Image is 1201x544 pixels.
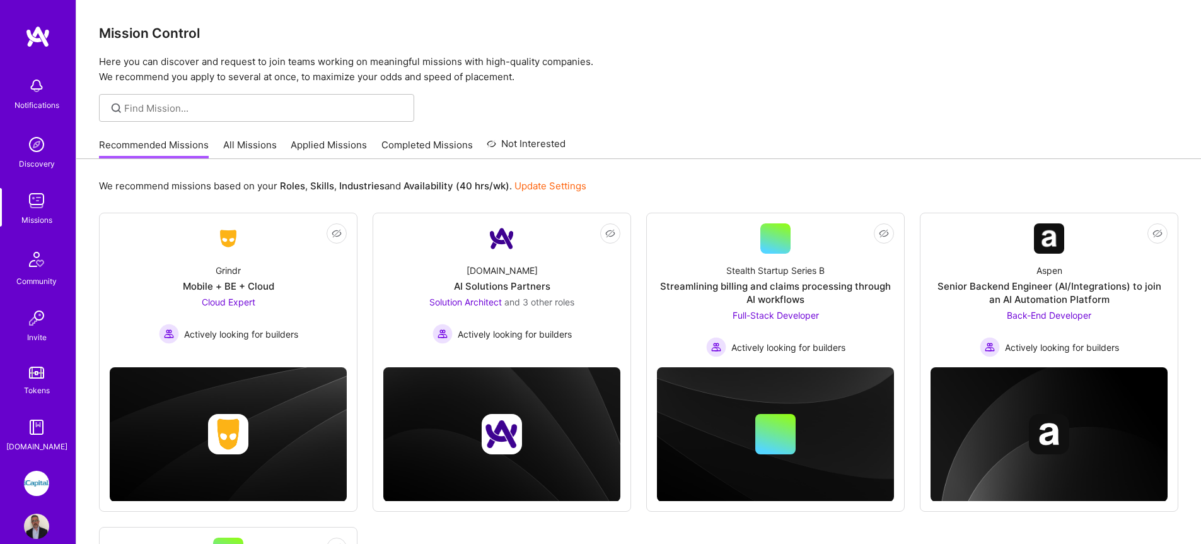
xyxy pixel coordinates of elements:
[24,305,49,331] img: Invite
[202,297,255,307] span: Cloud Expert
[879,228,889,239] i: icon EyeClosed
[931,280,1168,306] div: Senior Backend Engineer (AI/Integrations) to join an AI Automation Platform
[24,132,49,157] img: discovery
[159,324,179,344] img: Actively looking for builders
[731,341,845,354] span: Actively looking for builders
[25,25,50,48] img: logo
[99,54,1178,85] p: Here you can discover and request to join teams working on meaningful missions with high-quality ...
[21,514,52,539] a: User Avatar
[184,328,298,341] span: Actively looking for builders
[487,223,517,254] img: Company Logo
[29,367,44,379] img: tokens
[1029,414,1069,454] img: Company logo
[109,101,124,115] i: icon SearchGrey
[21,471,52,496] a: iCapital: Building an Alternative Investment Marketplace
[15,98,59,112] div: Notifications
[454,280,550,293] div: AI Solutions Partners
[110,223,347,357] a: Company LogoGrindrMobile + BE + CloudCloud Expert Actively looking for buildersActively looking f...
[1034,223,1064,254] img: Company Logo
[706,337,726,357] img: Actively looking for builders
[24,384,50,397] div: Tokens
[733,310,819,321] span: Full-Stack Developer
[1036,264,1062,277] div: Aspen
[467,264,538,277] div: [DOMAIN_NAME]
[657,223,894,357] a: Stealth Startup Series BStreamlining billing and claims processing through AI workflowsFull-Stack...
[339,180,385,192] b: Industries
[980,337,1000,357] img: Actively looking for builders
[110,367,347,502] img: cover
[657,367,894,502] img: cover
[383,223,620,357] a: Company Logo[DOMAIN_NAME]AI Solutions PartnersSolution Architect and 3 other rolesActively lookin...
[432,324,453,344] img: Actively looking for builders
[280,180,305,192] b: Roles
[931,223,1168,357] a: Company LogoAspenSenior Backend Engineer (AI/Integrations) to join an AI Automation PlatformBack-...
[504,297,574,307] span: and 3 other roles
[24,471,49,496] img: iCapital: Building an Alternative Investment Marketplace
[99,25,1178,41] h3: Mission Control
[403,180,509,192] b: Availability (40 hrs/wk)
[429,297,502,307] span: Solution Architect
[208,414,248,454] img: Company logo
[931,367,1168,502] img: cover
[24,188,49,213] img: teamwork
[24,415,49,440] img: guide book
[332,228,342,239] i: icon EyeClosed
[482,414,522,454] img: Company logo
[99,138,209,159] a: Recommended Missions
[487,136,566,159] a: Not Interested
[381,138,473,159] a: Completed Missions
[124,102,405,115] input: Find Mission...
[657,280,894,306] div: Streamlining billing and claims processing through AI workflows
[6,440,67,453] div: [DOMAIN_NAME]
[514,180,586,192] a: Update Settings
[223,138,277,159] a: All Missions
[1007,310,1091,321] span: Back-End Developer
[213,227,243,250] img: Company Logo
[21,213,52,227] div: Missions
[605,228,615,239] i: icon EyeClosed
[21,244,52,275] img: Community
[458,328,572,341] span: Actively looking for builders
[24,514,49,539] img: User Avatar
[19,157,55,170] div: Discovery
[310,180,334,192] b: Skills
[383,367,620,502] img: cover
[183,280,274,293] div: Mobile + BE + Cloud
[16,275,57,288] div: Community
[1005,341,1119,354] span: Actively looking for builders
[216,264,241,277] div: Grindr
[27,331,47,344] div: Invite
[291,138,367,159] a: Applied Missions
[99,179,586,192] p: We recommend missions based on your , , and .
[24,73,49,98] img: bell
[1152,228,1163,239] i: icon EyeClosed
[726,264,825,277] div: Stealth Startup Series B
